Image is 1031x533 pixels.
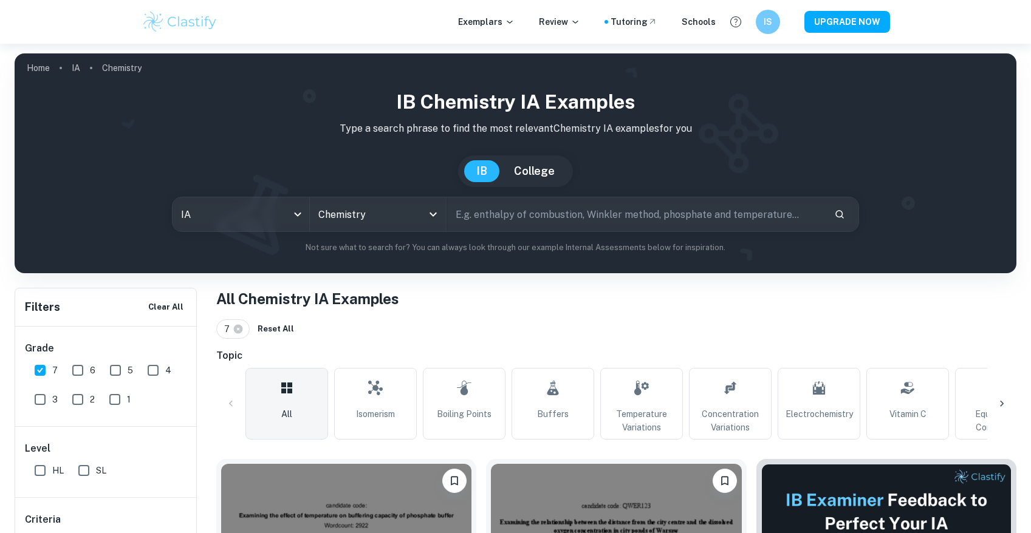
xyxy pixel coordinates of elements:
span: 4 [165,364,171,377]
p: Exemplars [458,15,515,29]
span: 6 [90,364,95,377]
p: Type a search phrase to find the most relevant Chemistry IA examples for you [24,121,1007,136]
div: IA [173,197,309,231]
button: Bookmark [442,469,467,493]
button: UPGRADE NOW [804,11,890,33]
p: Not sure what to search for? You can always look through our example Internal Assessments below f... [24,242,1007,254]
span: Buffers [537,407,569,421]
h6: Filters [25,299,60,316]
span: 3 [52,393,58,406]
p: Chemistry [102,61,142,75]
a: Schools [682,15,716,29]
span: 1 [127,393,131,406]
span: Concentration Variations [694,407,766,434]
button: Open [425,206,442,223]
h6: Topic [216,348,1016,363]
img: Clastify logo [142,10,219,34]
button: Clear All [145,298,187,316]
a: Tutoring [611,15,657,29]
span: 2 [90,393,95,406]
span: All [281,407,292,421]
button: Bookmark [713,469,737,493]
h1: IB Chemistry IA examples [24,87,1007,117]
h6: Level [25,441,188,456]
h6: Grade [25,341,188,356]
h6: Criteria [25,512,61,527]
p: Review [539,15,580,29]
button: IS [756,10,780,34]
span: Temperature Variations [606,407,677,434]
span: 7 [224,322,235,336]
button: IB [464,160,499,182]
span: SL [96,464,106,477]
img: profile cover [15,53,1016,273]
button: Search [829,204,850,225]
div: 7 [216,319,250,339]
a: IA [72,59,80,76]
button: College [502,160,567,182]
span: HL [52,464,64,477]
a: Home [27,59,50,76]
span: 5 [128,364,133,377]
button: Reset All [255,320,297,338]
span: Electrochemistry [786,407,853,421]
span: Vitamin C [889,407,927,421]
span: 7 [52,364,58,377]
input: E.g. enthalpy of combustion, Winkler method, phosphate and temperature... [447,197,825,231]
h6: IS [761,15,775,29]
button: Help and Feedback [725,12,746,32]
span: Isomerism [356,407,395,421]
h1: All Chemistry IA Examples [216,288,1016,310]
span: Boiling Points [437,407,492,421]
